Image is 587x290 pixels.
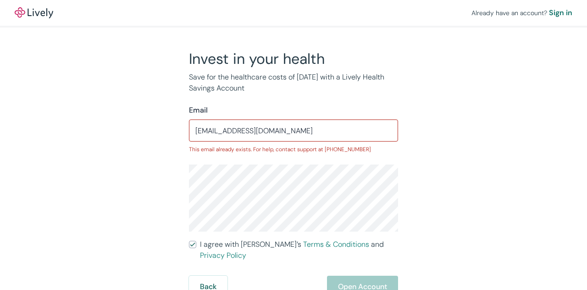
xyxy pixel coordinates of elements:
label: Email [189,105,208,116]
div: Already have an account? [471,7,572,18]
p: Save for the healthcare costs of [DATE] with a Lively Health Savings Account [189,72,398,94]
span: I agree with [PERSON_NAME]’s and [200,239,398,261]
p: This email already exists. For help, contact support at [PHONE_NUMBER] [189,145,398,154]
a: Sign in [549,7,572,18]
img: Lively [15,7,53,18]
a: LivelyLively [15,7,53,18]
h2: Invest in your health [189,50,398,68]
a: Terms & Conditions [303,239,369,249]
a: Privacy Policy [200,250,246,260]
